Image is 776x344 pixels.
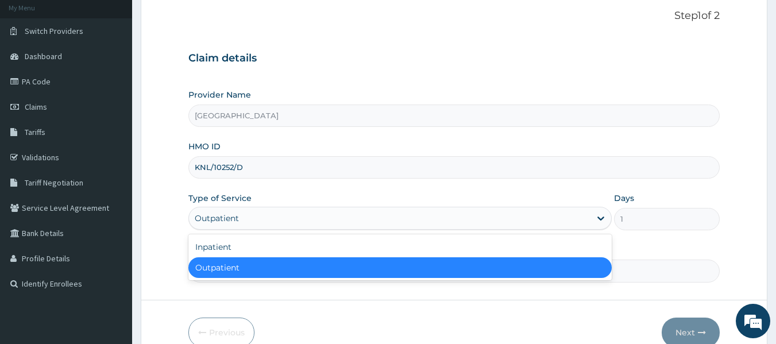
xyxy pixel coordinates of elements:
[188,52,720,65] h3: Claim details
[188,10,720,22] p: Step 1 of 2
[25,127,45,137] span: Tariffs
[25,177,83,188] span: Tariff Negotiation
[25,102,47,112] span: Claims
[188,141,221,152] label: HMO ID
[25,51,62,61] span: Dashboard
[614,192,634,204] label: Days
[188,6,216,33] div: Minimize live chat window
[60,64,193,79] div: Chat with us now
[188,156,720,179] input: Enter HMO ID
[188,89,251,101] label: Provider Name
[6,225,219,265] textarea: Type your message and hit 'Enter'
[188,257,612,278] div: Outpatient
[67,101,159,217] span: We're online!
[195,212,239,224] div: Outpatient
[188,192,252,204] label: Type of Service
[188,237,612,257] div: Inpatient
[25,26,83,36] span: Switch Providers
[21,57,47,86] img: d_794563401_company_1708531726252_794563401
